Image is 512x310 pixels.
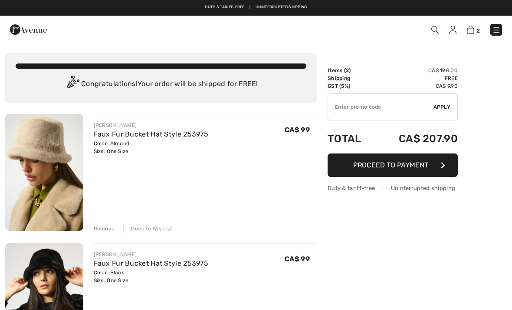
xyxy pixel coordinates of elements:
[94,121,209,129] div: [PERSON_NAME]
[94,130,209,138] a: Faux Fur Bucket Hat Style 253975
[467,24,480,35] a: 2
[467,26,474,34] img: Shopping Bag
[375,124,458,153] td: CA$ 207.90
[94,259,209,267] a: Faux Fur Bucket Hat Style 253975
[328,74,375,82] td: Shipping
[328,67,375,74] td: Items ( )
[492,26,501,34] img: Menu
[375,67,458,74] td: CA$ 198.00
[285,126,310,134] span: CA$ 99
[94,250,209,258] div: [PERSON_NAME]
[328,82,375,90] td: GST (5%)
[328,184,458,192] div: Duty & tariff-free | Uninterrupted shipping
[10,25,47,33] a: 1ère Avenue
[449,26,456,34] img: My Info
[16,76,306,93] div: Congratulations! Your order will be shipped for FREE!
[353,161,428,169] span: Proceed to Payment
[94,269,209,284] div: Color: Black Size: One Size
[10,21,47,38] img: 1ère Avenue
[94,140,209,155] div: Color: Almond Size: One Size
[433,103,451,111] span: Apply
[346,67,349,73] span: 2
[94,225,115,233] div: Remove
[64,76,81,93] img: Congratulation2.svg
[285,255,310,263] span: CA$ 99
[5,114,83,231] img: Faux Fur Bucket Hat Style 253975
[431,26,439,33] img: Search
[328,124,375,153] td: Total
[328,94,433,120] input: Promo code
[476,27,480,34] span: 2
[328,153,458,177] button: Proceed to Payment
[123,225,173,233] div: Move to Wishlist
[375,74,458,82] td: Free
[375,82,458,90] td: CA$ 9.90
